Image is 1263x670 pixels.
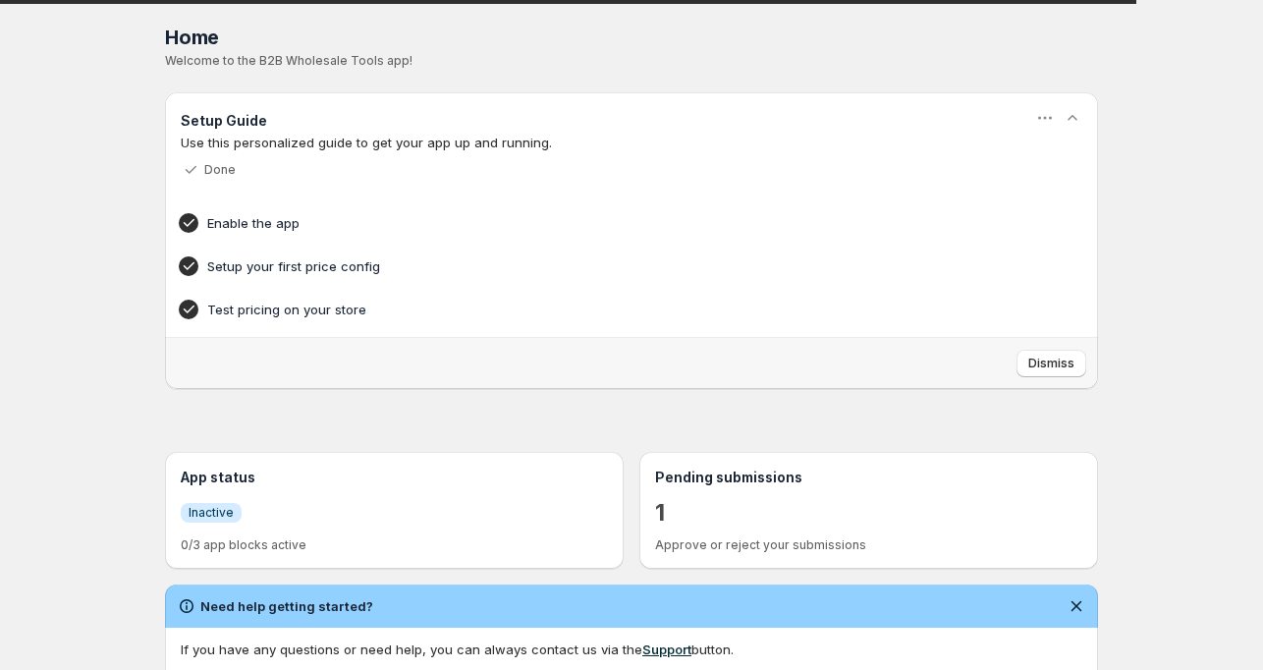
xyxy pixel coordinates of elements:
h4: Test pricing on your store [207,300,995,319]
button: Dismiss notification [1063,592,1090,620]
a: InfoInactive [181,502,242,523]
span: Home [165,26,219,49]
h3: App status [181,468,608,487]
h2: Need help getting started? [200,596,373,616]
span: Dismiss [1028,356,1074,371]
p: Welcome to the B2B Wholesale Tools app! [165,53,1098,69]
a: 1 [655,497,665,529]
p: Approve or reject your submissions [655,537,1082,553]
h3: Setup Guide [181,111,267,131]
h3: Pending submissions [655,468,1082,487]
h4: Enable the app [207,213,995,233]
span: Inactive [189,505,234,521]
a: Support [642,642,691,657]
button: Dismiss [1016,350,1086,377]
p: 0/3 app blocks active [181,537,608,553]
h4: Setup your first price config [207,256,995,276]
p: Done [204,162,236,178]
div: If you have any questions or need help, you can always contact us via the button. [181,640,1082,659]
p: Use this personalized guide to get your app up and running. [181,133,1082,152]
